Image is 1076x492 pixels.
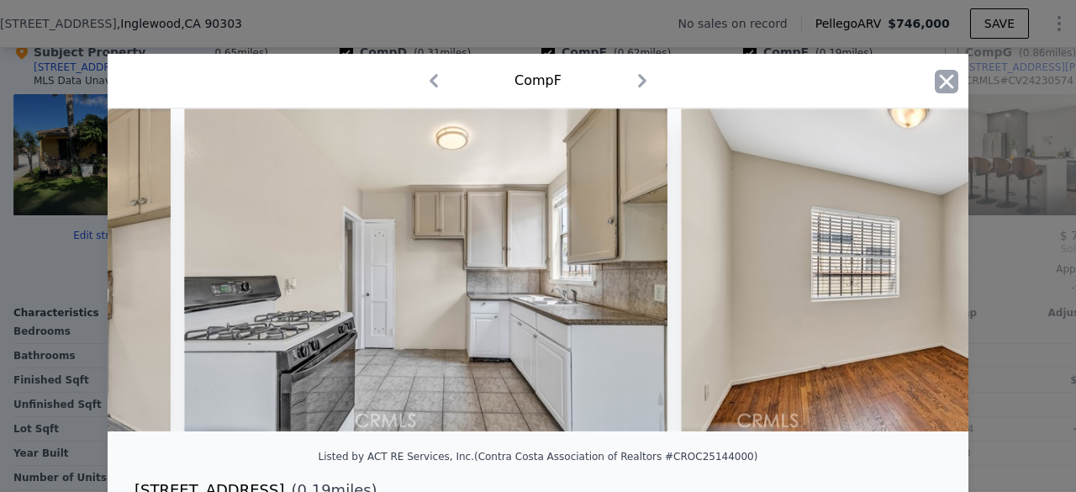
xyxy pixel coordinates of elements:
[514,71,562,91] div: Comp F
[319,451,758,463] div: Listed by ACT RE Services, Inc. (Contra Costa Association of Realtors #CROC25144000)
[184,108,668,431] img: Property Img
